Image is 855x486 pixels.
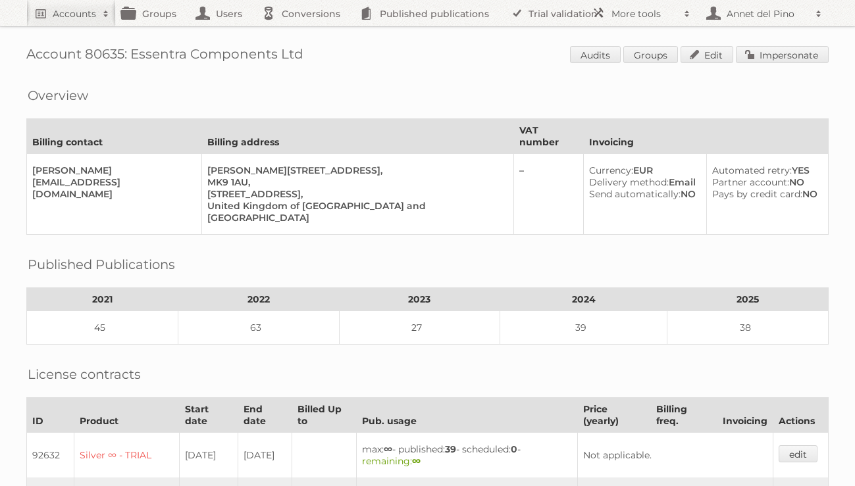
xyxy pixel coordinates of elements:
span: Delivery method: [589,176,669,188]
td: Silver ∞ - TRIAL [74,433,180,478]
a: edit [779,445,817,462]
th: Product [74,398,180,433]
td: 38 [667,311,829,345]
span: Pays by credit card: [712,188,802,200]
div: NO [712,188,817,200]
td: 27 [339,311,500,345]
th: 2022 [178,288,340,311]
div: [EMAIL_ADDRESS][DOMAIN_NAME] [32,176,191,200]
h2: More tools [611,7,677,20]
th: 2023 [339,288,500,311]
th: Pub. usage [357,398,578,433]
a: Impersonate [736,46,829,63]
th: End date [238,398,292,433]
a: Audits [570,46,621,63]
h2: License contracts [28,364,141,384]
td: [DATE] [180,433,238,478]
strong: ∞ [384,443,392,455]
div: Email [589,176,696,188]
td: – [514,154,584,235]
span: Partner account: [712,176,789,188]
th: Invoicing [583,119,828,154]
th: ID [27,398,74,433]
td: 92632 [27,433,74,478]
th: VAT number [514,119,584,154]
span: Send automatically: [589,188,681,200]
th: Price (yearly) [578,398,651,433]
div: [PERSON_NAME][STREET_ADDRESS], [207,164,503,176]
h2: Annet del Pino [723,7,809,20]
th: Billing freq. [651,398,717,433]
div: United Kingdom of [GEOGRAPHIC_DATA] and [GEOGRAPHIC_DATA] [207,200,503,224]
th: Start date [180,398,238,433]
h2: Accounts [53,7,96,20]
td: 45 [27,311,178,345]
th: 2021 [27,288,178,311]
th: Invoicing [717,398,773,433]
td: max: - published: - scheduled: - [357,433,578,478]
td: Not applicable. [578,433,773,478]
span: remaining: [362,455,421,467]
a: Groups [623,46,678,63]
h2: Overview [28,85,88,105]
div: YES [712,164,817,176]
td: 39 [500,311,667,345]
div: MK9 1AU, [207,176,503,188]
th: Billed Up to [292,398,356,433]
th: Billing contact [27,119,202,154]
td: [DATE] [238,433,292,478]
div: [STREET_ADDRESS], [207,188,503,200]
strong: 0 [511,443,517,455]
a: Edit [681,46,733,63]
td: 63 [178,311,340,345]
th: Actions [773,398,828,433]
strong: 39 [445,443,456,455]
h2: Published Publications [28,255,175,274]
th: 2024 [500,288,667,311]
div: NO [589,188,696,200]
span: Currency: [589,164,633,176]
th: Billing address [201,119,513,154]
span: Automated retry: [712,164,792,176]
strong: ∞ [412,455,421,467]
div: NO [712,176,817,188]
th: 2025 [667,288,829,311]
h1: Account 80635: Essentra Components Ltd [26,46,829,66]
div: EUR [589,164,696,176]
div: [PERSON_NAME] [32,164,191,176]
